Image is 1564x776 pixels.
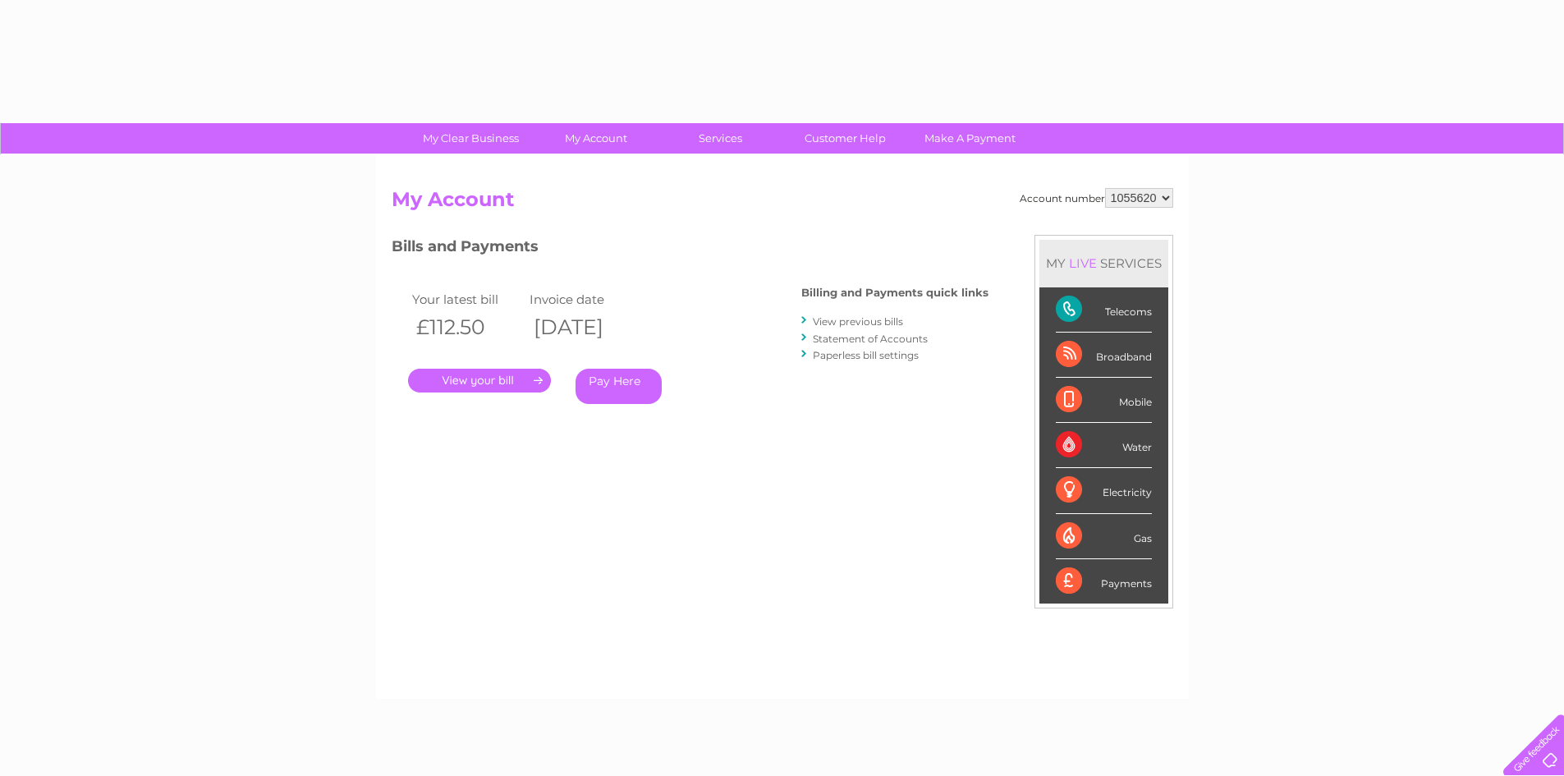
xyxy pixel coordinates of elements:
div: Electricity [1056,468,1152,513]
a: Pay Here [576,369,662,404]
td: Your latest bill [408,288,526,310]
div: Gas [1056,514,1152,559]
h2: My Account [392,188,1173,219]
a: My Account [528,123,663,154]
div: MY SERVICES [1039,240,1168,287]
div: Mobile [1056,378,1152,423]
div: LIVE [1066,255,1100,271]
a: Customer Help [777,123,913,154]
h3: Bills and Payments [392,235,988,264]
a: Paperless bill settings [813,349,919,361]
a: My Clear Business [403,123,539,154]
div: Account number [1020,188,1173,208]
div: Water [1056,423,1152,468]
a: Services [653,123,788,154]
td: Invoice date [525,288,644,310]
th: [DATE] [525,310,644,344]
a: . [408,369,551,393]
a: Make A Payment [902,123,1038,154]
a: View previous bills [813,315,903,328]
h4: Billing and Payments quick links [801,287,988,299]
div: Telecoms [1056,287,1152,333]
th: £112.50 [408,310,526,344]
div: Payments [1056,559,1152,604]
div: Broadband [1056,333,1152,378]
a: Statement of Accounts [813,333,928,345]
